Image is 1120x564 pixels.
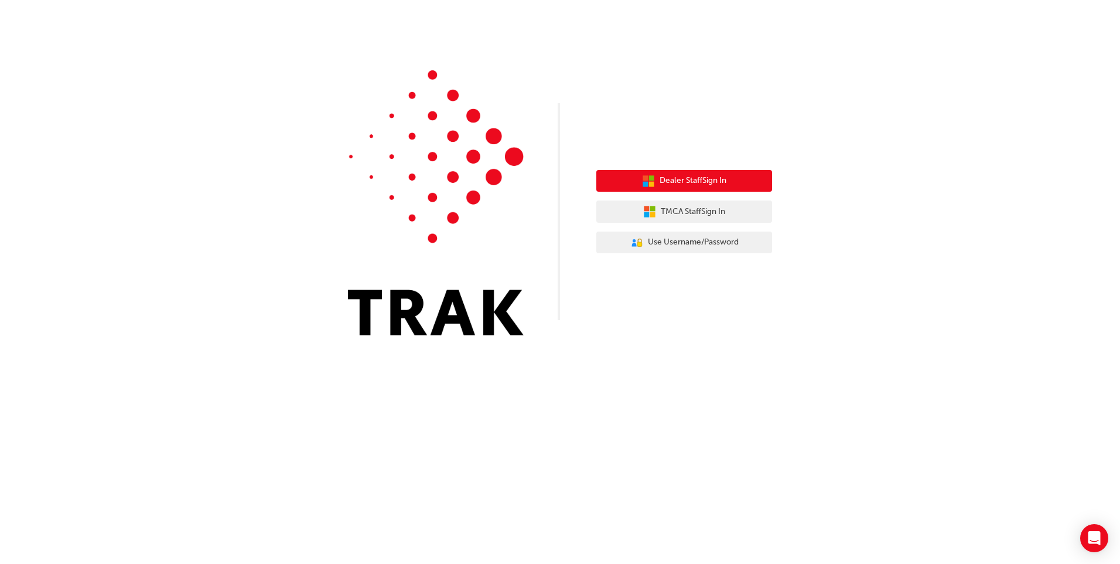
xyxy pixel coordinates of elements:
[596,170,772,192] button: Dealer StaffSign In
[661,205,725,219] span: TMCA Staff Sign In
[1080,524,1108,552] div: Open Intercom Messenger
[596,232,772,254] button: Use Username/Password
[660,174,726,188] span: Dealer Staff Sign In
[648,236,739,249] span: Use Username/Password
[348,70,524,335] img: Trak
[596,201,772,223] button: TMCA StaffSign In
